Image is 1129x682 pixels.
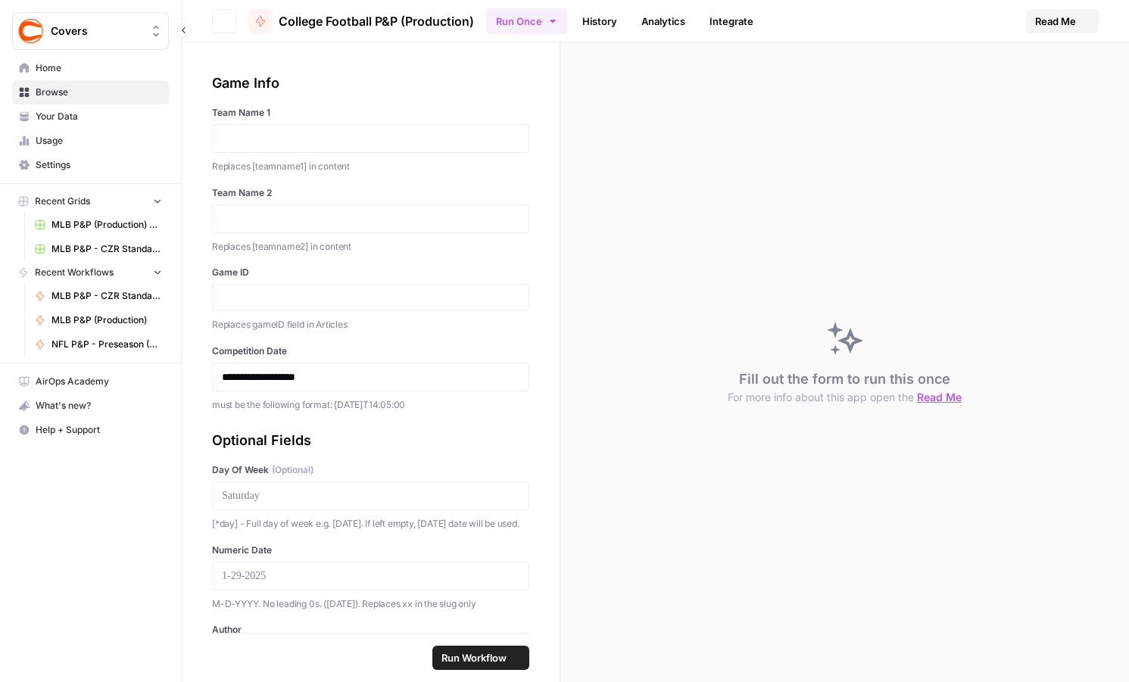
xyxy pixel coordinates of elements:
label: Team Name 1 [212,106,529,120]
span: Your Data [36,110,162,123]
button: Workspace: Covers [12,12,169,50]
span: Run Workflow [441,650,507,665]
label: Competition Date [212,344,529,358]
a: NFL P&P - Preseason (Production) [28,332,169,357]
p: [*day] - Full day of week e.g. [DATE]. If left empty, [DATE] date will be used. [212,516,529,531]
button: Recent Workflows [12,261,169,284]
span: Recent Grids [35,195,90,208]
div: Game Info [212,73,529,94]
span: Settings [36,158,162,172]
button: Read Me [1026,9,1099,33]
span: MLB P&P (Production) [51,313,162,327]
p: Replaces [teamname2] in content [212,239,529,254]
label: Day Of Week [212,463,529,477]
span: Home [36,61,162,75]
span: MLB P&P - CZR Standard (Production) [51,289,162,303]
button: Recent Grids [12,190,169,213]
span: Read Me [1035,14,1076,29]
a: College Football P&P (Production) [248,9,474,33]
span: Recent Workflows [35,266,114,279]
a: Usage [12,129,169,153]
span: College Football P&P (Production) [279,12,474,30]
label: Game ID [212,266,529,279]
img: Covers Logo [17,17,45,45]
p: M-D-YYYY. No leading 0s. ([DATE]). Replaces xx in the slug only [212,596,529,612]
button: Run Workflow [432,646,529,670]
button: For more info about this app open the Read Me [728,390,962,405]
a: MLB P&P (Production) Grid (8) [28,213,169,237]
a: Browse [12,80,169,104]
a: Home [12,56,169,80]
span: Read Me [917,391,962,403]
a: MLB P&P - CZR Standard (Production) Grid (4) [28,237,169,261]
span: NFL P&P - Preseason (Production) [51,338,162,351]
p: Replaces [teamname1] in content [212,159,529,174]
span: (Optional) [272,463,313,477]
a: Integrate [700,9,763,33]
div: Fill out the form to run this once [728,369,962,405]
label: Author [212,623,529,637]
p: must be the following format: [DATE]T14:05:00 [212,397,529,413]
a: AirOps Academy [12,369,169,394]
a: Settings [12,153,169,177]
button: What's new? [12,394,169,418]
span: Browse [36,86,162,99]
div: Optional Fields [212,430,529,451]
label: Team Name 2 [212,186,529,200]
span: AirOps Academy [36,375,162,388]
span: Covers [51,23,142,39]
div: What's new? [13,394,168,417]
button: Help + Support [12,418,169,442]
button: Run Once [486,8,567,34]
a: Your Data [12,104,169,129]
a: MLB P&P (Production) [28,308,169,332]
a: History [573,9,626,33]
a: Analytics [632,9,694,33]
p: Replaces gameID field in Articles [212,317,529,332]
span: MLB P&P - CZR Standard (Production) Grid (4) [51,242,162,256]
span: Usage [36,134,162,148]
span: Help + Support [36,423,162,437]
a: MLB P&P - CZR Standard (Production) [28,284,169,308]
span: MLB P&P (Production) Grid (8) [51,218,162,232]
label: Numeric Date [212,543,529,557]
